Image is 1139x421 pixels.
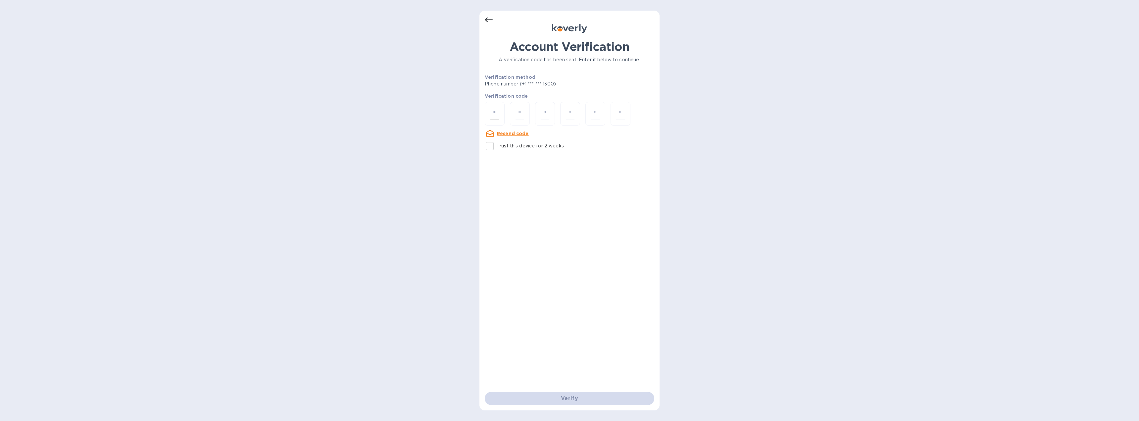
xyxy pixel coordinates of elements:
p: Phone number (+1 *** *** 1300) [485,80,607,87]
b: Verification method [485,75,535,80]
p: Verification code [485,93,654,99]
p: Trust this device for 2 weeks [497,142,564,149]
p: A verification code has been sent. Enter it below to continue. [485,56,654,63]
u: Resend code [497,131,529,136]
h1: Account Verification [485,40,654,54]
